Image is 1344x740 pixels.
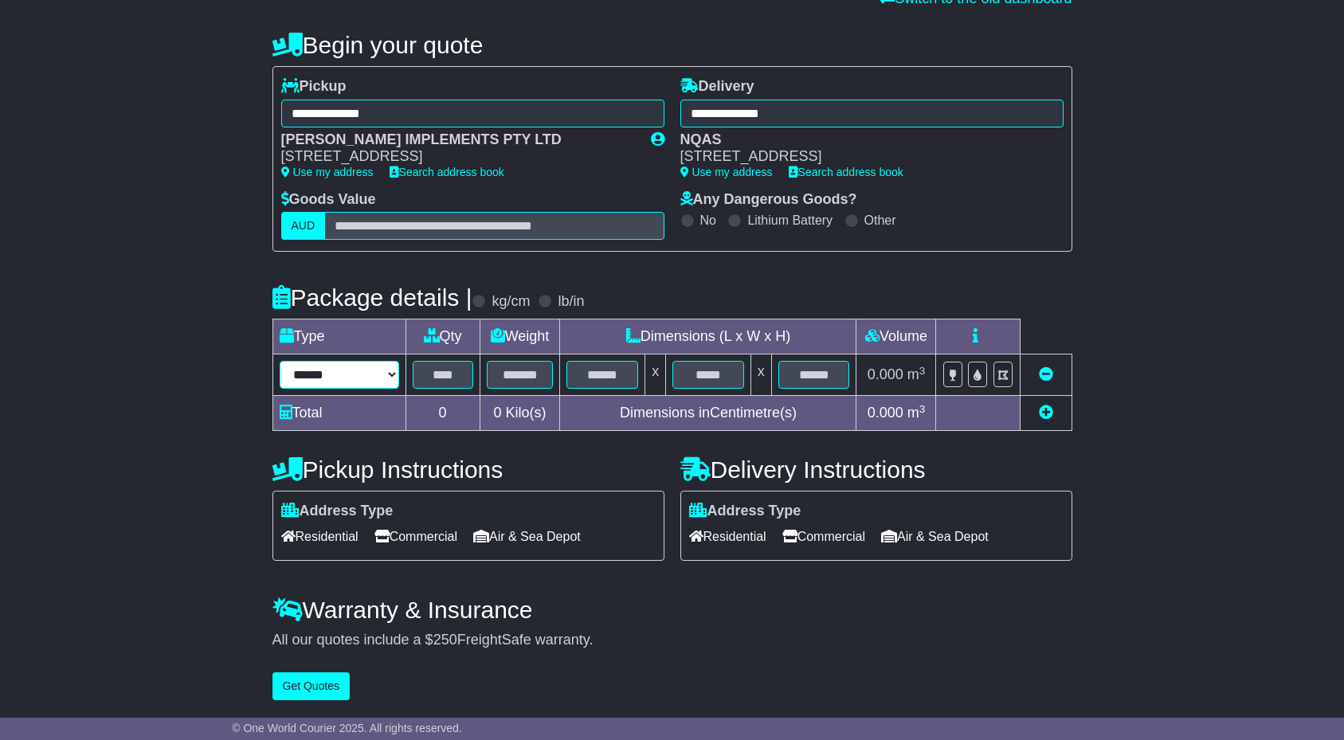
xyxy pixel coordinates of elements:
a: Search address book [789,166,903,178]
h4: Package details | [272,284,472,311]
label: Address Type [281,503,394,520]
span: Commercial [782,524,865,549]
sup: 3 [919,403,926,415]
sup: 3 [919,365,926,377]
div: [STREET_ADDRESS] [281,148,635,166]
div: [STREET_ADDRESS] [680,148,1048,166]
a: Use my address [281,166,374,178]
a: Search address book [390,166,504,178]
label: Lithium Battery [747,213,833,228]
h4: Warranty & Insurance [272,597,1072,623]
td: Kilo(s) [480,396,560,431]
h4: Begin your quote [272,32,1072,58]
span: Commercial [374,524,457,549]
td: Volume [856,319,936,354]
td: Dimensions in Centimetre(s) [560,396,856,431]
span: m [907,366,926,382]
span: 0.000 [868,405,903,421]
span: 0.000 [868,366,903,382]
button: Get Quotes [272,672,351,700]
div: [PERSON_NAME] IMPLEMENTS PTY LTD [281,131,635,149]
a: Remove this item [1039,366,1053,382]
label: Other [864,213,896,228]
span: Air & Sea Depot [881,524,989,549]
label: Pickup [281,78,347,96]
span: Residential [689,524,766,549]
div: All our quotes include a $ FreightSafe warranty. [272,632,1072,649]
span: m [907,405,926,421]
td: x [645,354,666,396]
span: 250 [433,632,457,648]
label: lb/in [558,293,584,311]
td: Weight [480,319,560,354]
td: 0 [406,396,480,431]
label: Address Type [689,503,801,520]
td: Total [272,396,406,431]
h4: Pickup Instructions [272,456,664,483]
label: AUD [281,212,326,240]
td: x [750,354,771,396]
td: Type [272,319,406,354]
td: Qty [406,319,480,354]
label: No [700,213,716,228]
a: Add new item [1039,405,1053,421]
div: NQAS [680,131,1048,149]
span: Residential [281,524,359,549]
label: Goods Value [281,191,376,209]
td: Dimensions (L x W x H) [560,319,856,354]
span: Air & Sea Depot [473,524,581,549]
span: 0 [493,405,501,421]
a: Use my address [680,166,773,178]
h4: Delivery Instructions [680,456,1072,483]
span: © One World Courier 2025. All rights reserved. [232,722,462,734]
label: Any Dangerous Goods? [680,191,857,209]
label: kg/cm [492,293,530,311]
label: Delivery [680,78,754,96]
